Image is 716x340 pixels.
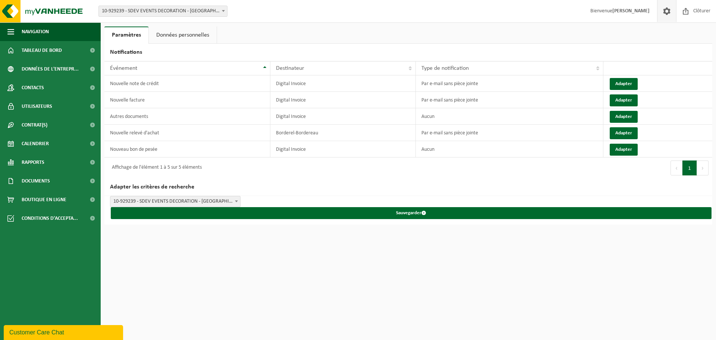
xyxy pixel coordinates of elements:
div: Affichage de l'élément 1 à 5 sur 5 éléments [108,161,202,175]
span: 10-929239 - SDEV EVENTS DECORATION - JODOIGNE [110,196,241,207]
span: Événement [110,65,137,71]
button: Adapter [610,144,638,156]
button: Adapter [610,94,638,106]
td: Aucun [416,108,603,125]
span: Calendrier [22,134,49,153]
a: Données personnelles [149,26,217,44]
td: Borderel-Bordereau [270,125,416,141]
span: 10-929239 - SDEV EVENTS DECORATION - JODOIGNE [98,6,227,17]
span: Contacts [22,78,44,97]
span: Destinateur [276,65,304,71]
iframe: chat widget [4,324,125,340]
td: Nouvelle facture [104,92,270,108]
h2: Notifications [104,44,712,61]
span: 10-929239 - SDEV EVENTS DECORATION - JODOIGNE [99,6,227,16]
button: Adapter [610,111,638,123]
td: Par e-mail sans pièce jointe [416,125,603,141]
button: Previous [671,160,682,175]
button: 1 [682,160,697,175]
span: Utilisateurs [22,97,52,116]
button: Next [697,160,709,175]
td: Nouvelle note de crédit [104,75,270,92]
h2: Adapter les critères de recherche [104,178,712,196]
button: Adapter [610,127,638,139]
span: Conditions d'accepta... [22,209,78,228]
span: Boutique en ligne [22,190,66,209]
td: Nouveau bon de pesée [104,141,270,157]
td: Digital Invoice [270,92,416,108]
td: Nouvelle relevé d'achat [104,125,270,141]
td: Digital Invoice [270,75,416,92]
td: Par e-mail sans pièce jointe [416,92,603,108]
span: Données de l'entrepr... [22,60,79,78]
span: Contrat(s) [22,116,47,134]
span: Rapports [22,153,44,172]
td: Digital Invoice [270,141,416,157]
span: Navigation [22,22,49,41]
td: Aucun [416,141,603,157]
span: Type de notification [421,65,469,71]
span: Tableau de bord [22,41,62,60]
td: Autres documents [104,108,270,125]
span: 10-929239 - SDEV EVENTS DECORATION - JODOIGNE [110,196,240,207]
button: Sauvegarder [111,207,712,219]
td: Digital Invoice [270,108,416,125]
button: Adapter [610,78,638,90]
span: Documents [22,172,50,190]
a: Paramètres [104,26,148,44]
td: Par e-mail sans pièce jointe [416,75,603,92]
strong: [PERSON_NAME] [612,8,650,14]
